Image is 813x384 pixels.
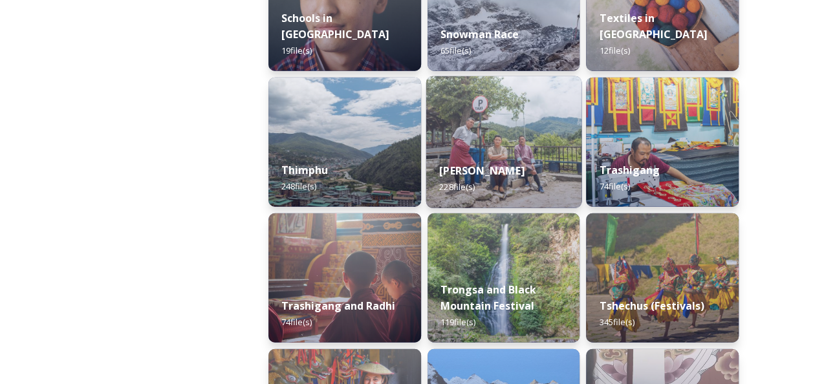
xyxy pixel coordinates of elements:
span: 228 file(s) [439,181,475,193]
img: Trashigang%2520and%2520Rangjung%2520060723%2520by%2520Amp%2520Sripimanwat-32.jpg [268,213,421,343]
strong: Trongsa and Black Mountain Festival [440,283,536,313]
span: 345 file(s) [599,316,634,328]
span: 12 file(s) [599,45,629,56]
strong: Thimphu [281,163,328,177]
strong: Textiles in [GEOGRAPHIC_DATA] [599,11,707,41]
strong: [PERSON_NAME] [439,164,525,178]
span: 248 file(s) [281,180,316,192]
img: Dechenphu%2520Festival14.jpg [586,213,739,343]
span: 65 file(s) [440,45,471,56]
strong: Snowman Race [440,27,519,41]
strong: Trashigang and Radhi [281,299,395,313]
strong: Trashigang [599,163,659,177]
span: 119 file(s) [440,316,475,328]
strong: Tshechus (Festivals) [599,299,704,313]
img: 2022-10-01%252018.12.56.jpg [428,213,580,343]
img: Trashigang%2520and%2520Rangjung%2520060723%2520by%2520Amp%2520Sripimanwat-66.jpg [586,78,739,207]
span: 74 file(s) [599,180,629,192]
span: 19 file(s) [281,45,312,56]
img: Thimphu%2520190723%2520by%2520Amp%2520Sripimanwat-43.jpg [268,78,421,207]
img: Trashi%2520Yangtse%2520090723%2520by%2520Amp%2520Sripimanwat-187.jpg [426,76,581,208]
span: 74 file(s) [281,316,312,328]
strong: Schools in [GEOGRAPHIC_DATA] [281,11,389,41]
